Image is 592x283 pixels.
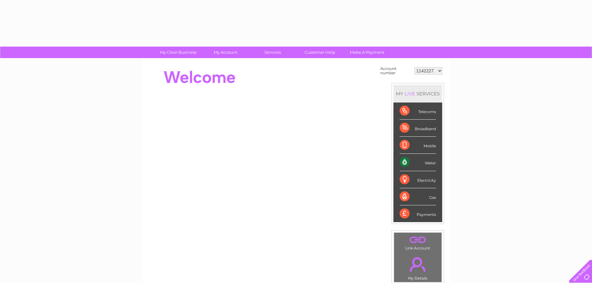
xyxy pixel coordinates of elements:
td: Account number [379,65,413,77]
a: . [396,234,440,245]
td: Link Account [394,232,442,252]
a: My Clear Business [153,47,204,58]
a: . [396,253,440,275]
div: Electricity [400,171,436,188]
div: Water [400,154,436,171]
div: Telecoms [400,103,436,120]
div: Gas [400,188,436,205]
a: Make A Payment [342,47,393,58]
a: Services [247,47,298,58]
div: Payments [400,205,436,222]
a: My Account [200,47,251,58]
div: Broadband [400,120,436,137]
div: MY SERVICES [393,85,442,103]
td: My Details [394,252,442,282]
div: LIVE [403,91,416,97]
div: Mobile [400,137,436,154]
a: Customer Help [294,47,346,58]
